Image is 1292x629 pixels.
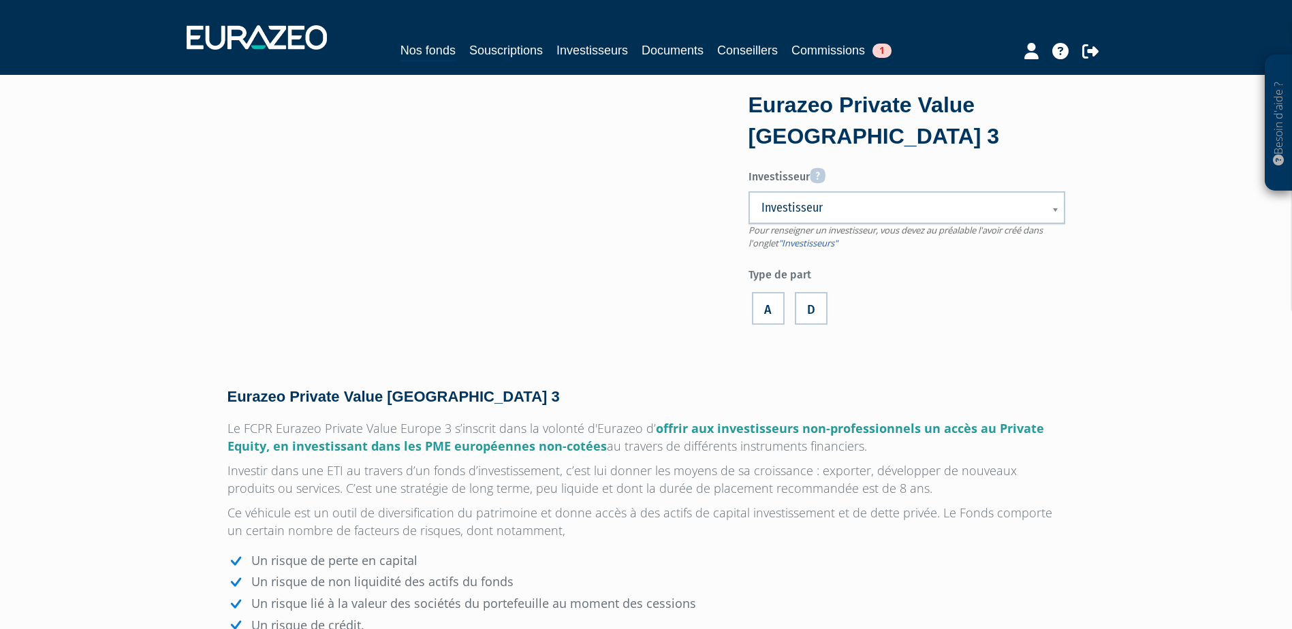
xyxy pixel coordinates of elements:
[872,44,892,58] span: 1
[778,237,838,249] a: "Investisseurs"
[227,95,709,366] iframe: YouTube video player
[795,292,828,325] label: D
[187,25,327,50] img: 1732889491-logotype_eurazeo_blanc_rvb.png
[752,292,785,325] label: A
[469,41,543,60] a: Souscriptions
[227,553,1065,568] li: Un risque de perte en capital
[227,596,1065,611] li: Un risque lié à la valeur des sociétés du portefeuille au moment des cessions
[227,462,1065,497] p: Investir dans une ETI au travers d’un fonds d’investissement, c’est lui donner les moyens de sa c...
[227,389,1065,405] h4: Eurazeo Private Value [GEOGRAPHIC_DATA] 3
[227,575,1065,590] li: Un risque de non liquidité des actifs du fonds
[227,420,1044,454] span: offrir aux investisseurs non-professionnels un accès au Private Equity, en investissant dans les ...
[749,263,1065,283] label: Type de part
[642,41,704,60] a: Documents
[227,419,1065,455] p: Le FCPR Eurazeo Private Value Europe 3 s’inscrit dans la volonté d'Eurazeo d’ au travers de diffé...
[749,163,1065,185] label: Investisseur
[717,41,778,60] a: Conseillers
[749,90,1065,152] div: Eurazeo Private Value [GEOGRAPHIC_DATA] 3
[556,41,628,60] a: Investisseurs
[749,224,1043,249] span: Pour renseigner un investisseur, vous devez au préalable l'avoir créé dans l'onglet
[761,199,1035,216] span: Investisseur
[1271,62,1287,184] p: Besoin d'aide ?
[400,41,456,62] a: Nos fonds
[791,41,892,60] a: Commissions1
[227,504,1065,539] p: Ce véhicule est un outil de diversification du patrimoine et donne accès à des actifs de capital ...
